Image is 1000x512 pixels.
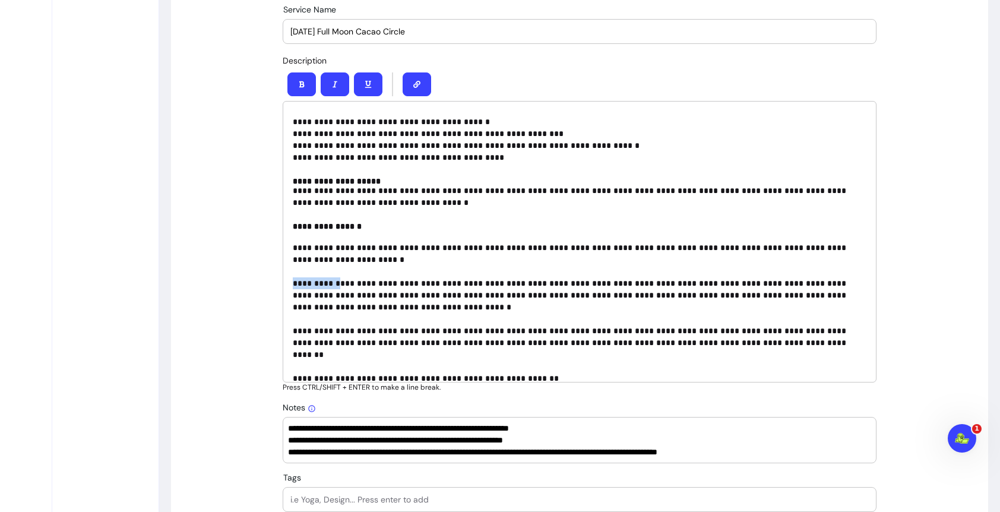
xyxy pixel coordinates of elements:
[283,383,876,392] p: Press CTRL/SHIFT + ENTER to make a line break.
[290,494,869,505] input: Tags
[283,55,327,66] span: Description
[283,4,336,15] span: Service Name
[972,424,982,434] span: 1
[283,472,301,483] span: Tags
[948,424,976,453] iframe: Intercom live chat
[283,402,316,413] span: Notes
[290,26,869,37] input: Service Name
[288,422,871,458] textarea: Add your own notes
